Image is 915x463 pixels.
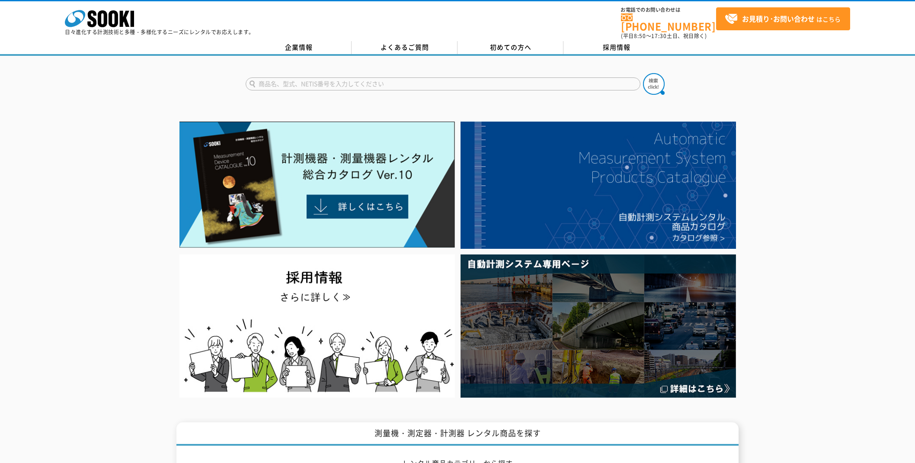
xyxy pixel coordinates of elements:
[742,13,815,24] strong: お見積り･お問い合わせ
[634,32,646,40] span: 8:50
[725,13,841,26] span: はこちら
[457,41,563,54] a: 初めての方へ
[246,77,640,90] input: 商品名、型式、NETIS番号を入力してください
[352,41,457,54] a: よくあるご質問
[179,122,455,248] img: Catalog Ver10
[461,122,736,249] img: 自動計測システムカタログ
[643,73,665,95] img: btn_search.png
[621,32,707,40] span: (平日 ～ 土日、祝日除く)
[176,422,739,446] h1: 測量機・測定器・計測器 レンタル商品を探す
[621,7,716,13] span: お電話でのお問い合わせは
[461,254,736,398] img: 自動計測システム専用ページ
[246,41,352,54] a: 企業情報
[490,42,531,52] span: 初めての方へ
[651,32,667,40] span: 17:30
[65,29,254,35] p: 日々進化する計測技術と多種・多様化するニーズにレンタルでお応えします。
[179,254,455,398] img: SOOKI recruit
[621,13,716,31] a: [PHONE_NUMBER]
[716,7,850,30] a: お見積り･お問い合わせはこちら
[563,41,669,54] a: 採用情報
